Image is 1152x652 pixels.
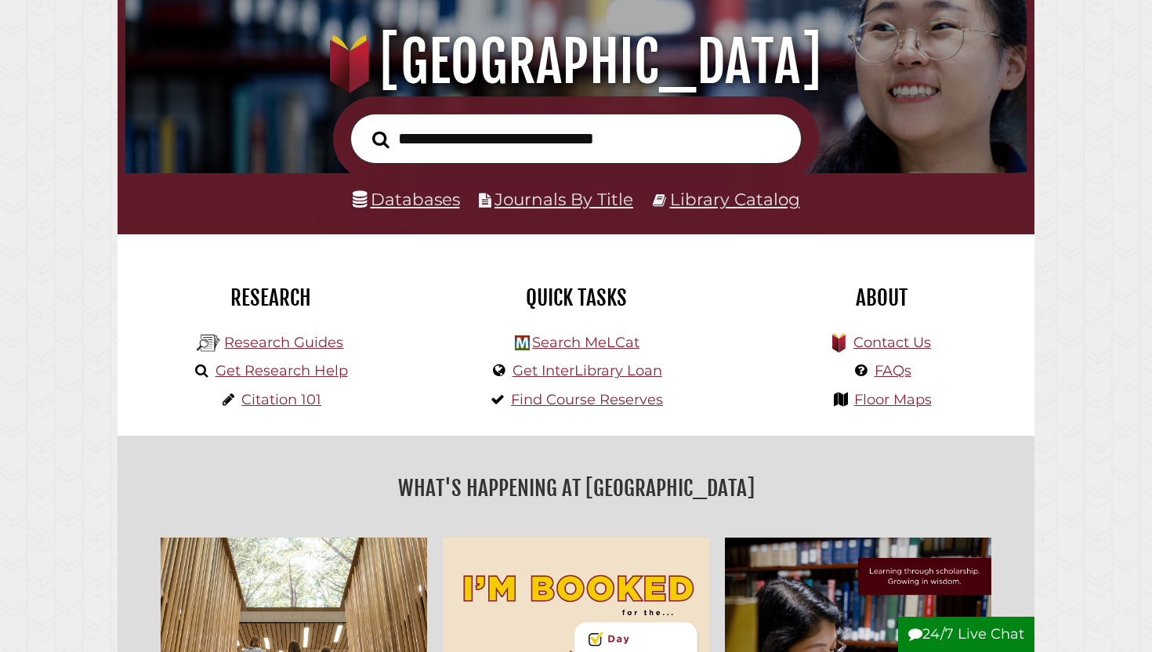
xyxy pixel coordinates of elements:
h2: About [741,284,1023,311]
img: Hekman Library Logo [515,335,530,350]
a: Library Catalog [670,189,800,209]
h1: [GEOGRAPHIC_DATA] [143,27,1009,96]
a: Search MeLCat [532,334,639,351]
img: Hekman Library Logo [197,331,220,355]
a: Research Guides [224,334,343,351]
h2: Quick Tasks [435,284,717,311]
button: Search [364,126,397,153]
i: Search [372,130,389,149]
a: Get Research Help [216,362,348,379]
a: Databases [353,189,460,209]
a: Find Course Reserves [511,391,663,408]
a: Citation 101 [241,391,321,408]
h2: Research [129,284,411,311]
a: Journals By Title [494,189,633,209]
h2: What's Happening at [GEOGRAPHIC_DATA] [129,470,1023,506]
a: Get InterLibrary Loan [513,362,662,379]
a: Contact Us [853,334,931,351]
a: Floor Maps [854,391,932,408]
a: FAQs [875,362,911,379]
